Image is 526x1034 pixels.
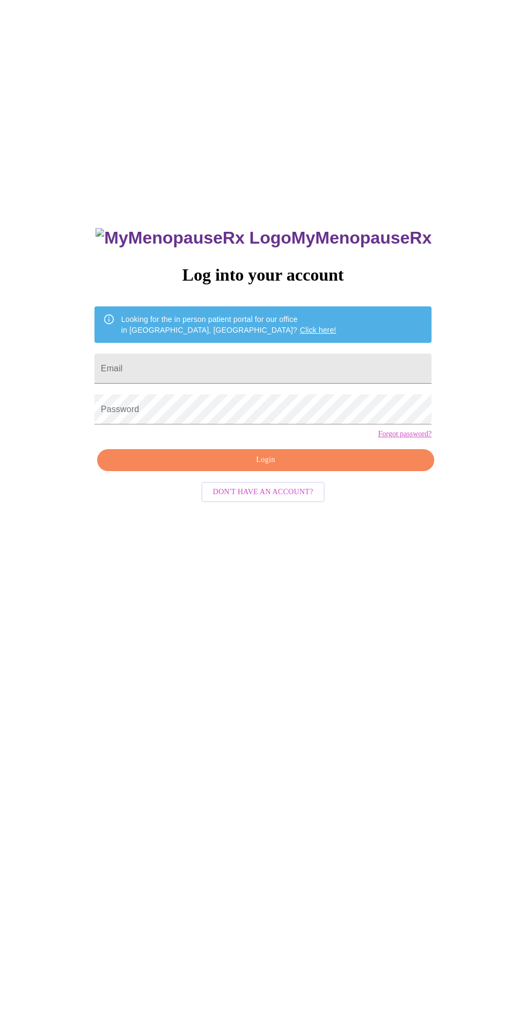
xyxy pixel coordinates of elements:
[300,326,337,334] a: Click here!
[201,482,325,503] button: Don't have an account?
[94,265,432,285] h3: Log into your account
[378,430,432,438] a: Forgot password?
[96,228,432,248] h3: MyMenopauseRx
[96,228,291,248] img: MyMenopauseRx Logo
[199,487,328,496] a: Don't have an account?
[109,453,422,467] span: Login
[213,486,313,499] span: Don't have an account?
[121,310,337,340] div: Looking for the in person patient portal for our office in [GEOGRAPHIC_DATA], [GEOGRAPHIC_DATA]?
[97,449,434,471] button: Login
